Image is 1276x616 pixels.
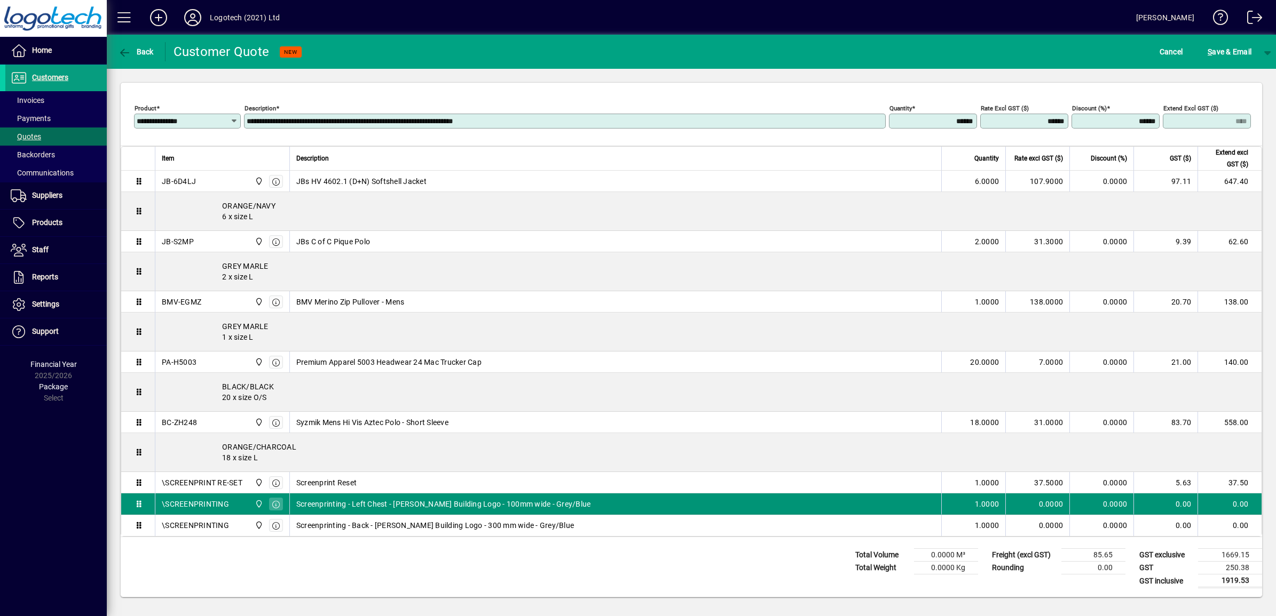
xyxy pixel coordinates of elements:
a: Suppliers [5,182,107,209]
td: 1919.53 [1198,574,1262,588]
td: 62.60 [1198,231,1262,252]
td: Rounding [987,562,1061,574]
td: GST exclusive [1134,549,1198,562]
span: NEW [284,49,297,55]
span: Screenprinting - Left Chest - [PERSON_NAME] Building Logo - 100mm wide - Grey/Blue [296,499,591,509]
button: Save & Email [1202,42,1257,61]
div: 31.0000 [1012,417,1063,428]
div: JB-6D4LJ [162,176,196,187]
span: Screenprint Reset [296,477,357,488]
div: Logotech (2021) Ltd [210,9,280,26]
mat-label: Discount (%) [1072,105,1107,112]
span: Home [32,46,52,54]
span: Central [252,417,264,428]
app-page-header-button: Back [107,42,166,61]
td: 647.40 [1198,171,1262,192]
span: 1.0000 [975,499,999,509]
div: 37.5000 [1012,477,1063,488]
div: 107.9000 [1012,176,1063,187]
td: 21.00 [1133,351,1198,373]
span: Discount (%) [1091,153,1127,164]
span: ave & Email [1208,43,1251,60]
a: Settings [5,291,107,318]
td: 0.00 [1133,515,1198,536]
span: 1.0000 [975,297,999,307]
a: Products [5,210,107,236]
span: Back [118,47,154,56]
span: Invoices [11,96,44,105]
td: 0.0000 Kg [914,562,978,574]
td: GST [1134,562,1198,574]
button: Back [115,42,156,61]
span: Cancel [1160,43,1183,60]
a: Reports [5,264,107,291]
span: Central [252,296,264,308]
td: 0.0000 [1069,351,1133,373]
span: Premium Apparel 5003 Headwear 24 Mac Trucker Cap [296,357,482,367]
div: BLACK/BLACK 20 x size O/S [155,373,1262,411]
a: Communications [5,164,107,182]
span: GST ($) [1170,153,1191,164]
span: Reports [32,273,58,281]
span: Package [39,382,68,391]
a: Backorders [5,146,107,164]
div: 7.0000 [1012,357,1063,367]
span: 6.0000 [975,176,999,187]
td: 0.0000 M³ [914,549,978,562]
td: 0.0000 [1069,472,1133,493]
span: Quotes [11,132,41,141]
a: Staff [5,237,107,263]
span: Screenprinting - Back - [PERSON_NAME] Building Logo - 300 mm wide - Grey/Blue [296,520,574,531]
span: Staff [32,245,49,254]
td: 1669.15 [1198,549,1262,562]
span: Description [296,153,329,164]
td: 0.0000 [1069,515,1133,536]
span: 1.0000 [975,520,999,531]
mat-label: Description [245,105,276,112]
a: Home [5,37,107,64]
a: Knowledge Base [1205,2,1228,37]
a: Support [5,318,107,345]
div: [PERSON_NAME] [1136,9,1194,26]
td: 0.0000 [1069,412,1133,433]
div: ORANGE/NAVY 6 x size L [155,192,1262,230]
span: 18.0000 [970,417,999,428]
span: Central [252,498,264,510]
div: GREY MARLE 2 x size L [155,252,1262,291]
span: Rate excl GST ($) [1014,153,1063,164]
div: BMV-EGMZ [162,297,201,307]
mat-label: Rate excl GST ($) [981,105,1029,112]
td: 85.65 [1061,549,1125,562]
td: 0.00 [1061,562,1125,574]
td: 0.0000 [1069,231,1133,252]
td: Total Volume [850,549,914,562]
td: GST inclusive [1134,574,1198,588]
div: \SCREENPRINTING [162,499,229,509]
td: 558.00 [1198,412,1262,433]
div: 138.0000 [1012,297,1063,307]
span: Central [252,175,264,187]
div: BC-ZH248 [162,417,197,428]
td: 250.38 [1198,562,1262,574]
td: 0.00 [1133,493,1198,515]
td: 0.00 [1198,515,1262,536]
mat-label: Product [135,105,156,112]
span: Settings [32,300,59,308]
span: Support [32,327,59,335]
div: 31.3000 [1012,236,1063,247]
span: Extend excl GST ($) [1204,147,1248,170]
td: 138.00 [1198,291,1262,313]
span: BMV Merino Zip Pullover - Mens [296,297,405,307]
button: Add [141,8,176,27]
a: Payments [5,109,107,127]
td: Freight (excl GST) [987,549,1061,562]
div: 0.0000 [1012,520,1063,531]
td: 97.11 [1133,171,1198,192]
span: Central [252,356,264,368]
div: JB-S2MP [162,236,194,247]
td: 37.50 [1198,472,1262,493]
td: 0.0000 [1069,493,1133,515]
div: ORANGE/CHARCOAL 18 x size L [155,433,1262,471]
td: 0.0000 [1069,291,1133,313]
td: 83.70 [1133,412,1198,433]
